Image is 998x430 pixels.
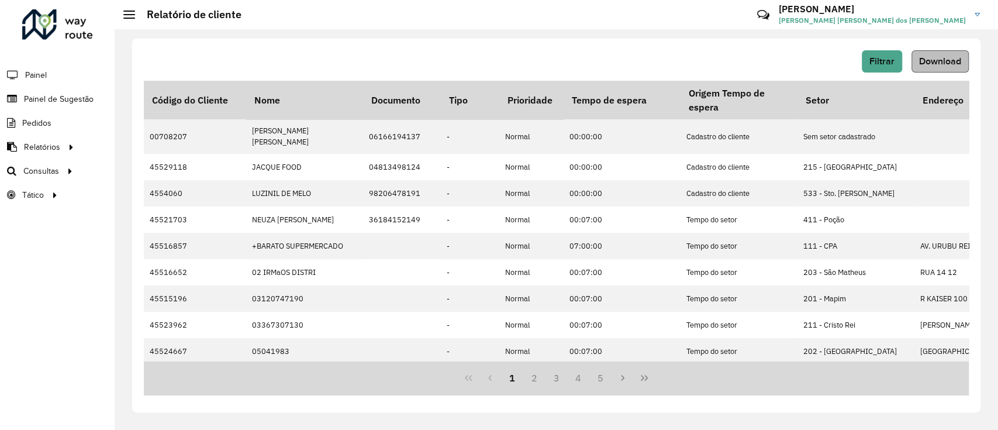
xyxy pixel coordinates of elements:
th: Origem Tempo de espera [681,81,797,119]
td: 45524667 [144,338,246,364]
td: Cadastro do cliente [681,154,797,180]
td: Normal [499,233,564,259]
td: 00708207 [144,119,246,153]
span: Painel de Sugestão [24,93,94,105]
td: - [441,180,499,207]
button: 2 [523,367,545,389]
td: Tempo do setor [681,259,797,285]
button: Download [911,50,969,73]
button: 1 [501,367,523,389]
button: Next Page [612,367,634,389]
td: 03120747190 [246,285,363,312]
td: - [441,233,499,259]
th: Nome [246,81,363,119]
th: Setor [797,81,914,119]
td: Normal [499,338,564,364]
td: 45515196 [144,285,246,312]
td: 45529118 [144,154,246,180]
td: Normal [499,285,564,312]
td: Normal [499,312,564,338]
td: Normal [499,180,564,207]
span: Pedidos [22,117,51,129]
td: 02 IRMaOS DISTRI [246,259,363,285]
td: LUZINIL DE MELO [246,180,363,207]
h2: Relatório de cliente [135,8,241,21]
td: Sem setor cadastrado [797,119,914,153]
span: Download [919,56,961,66]
td: Tempo do setor [681,233,797,259]
td: - [441,338,499,364]
button: 5 [589,367,612,389]
td: 4554060 [144,180,246,207]
td: 00:07:00 [564,207,681,233]
td: 04813498124 [363,154,441,180]
td: 201 - Mapim [797,285,914,312]
td: Tempo do setor [681,312,797,338]
td: 00:07:00 [564,338,681,364]
th: Documento [363,81,441,119]
td: - [441,119,499,153]
td: Cadastro do cliente [681,119,797,153]
th: Tempo de espera [564,81,681,119]
td: 211 - Cristo Rei [797,312,914,338]
td: 00:00:00 [564,119,681,153]
button: Filtrar [862,50,902,73]
td: JACQUE FOOD [246,154,363,180]
span: Consultas [23,165,59,177]
td: 06166194137 [363,119,441,153]
td: - [441,207,499,233]
td: NEUZA [PERSON_NAME] [246,207,363,233]
td: Normal [499,259,564,285]
button: 4 [567,367,589,389]
h3: [PERSON_NAME] [779,4,966,15]
td: 45516857 [144,233,246,259]
td: Cadastro do cliente [681,180,797,207]
span: Tático [22,189,44,201]
td: Tempo do setor [681,207,797,233]
td: 03367307130 [246,312,363,338]
td: 07:00:00 [564,233,681,259]
td: 00:07:00 [564,285,681,312]
td: +BARATO SUPERMERCADO [246,233,363,259]
button: 3 [545,367,568,389]
td: 00:00:00 [564,180,681,207]
td: 203 - São Matheus [797,259,914,285]
td: - [441,285,499,312]
td: Normal [499,154,564,180]
td: 36184152149 [363,207,441,233]
td: Normal [499,119,564,153]
th: Prioridade [499,81,564,119]
td: 00:07:00 [564,312,681,338]
td: 98206478191 [363,180,441,207]
td: Tempo do setor [681,338,797,364]
td: 00:00:00 [564,154,681,180]
td: Normal [499,207,564,233]
td: Tempo do setor [681,285,797,312]
td: 111 - CPA [797,233,914,259]
td: [PERSON_NAME] [PERSON_NAME] [246,119,363,153]
td: 411 - Poção [797,207,914,233]
td: 05041983 [246,338,363,364]
td: - [441,312,499,338]
th: Tipo [441,81,499,119]
span: Painel [25,69,47,81]
td: 45521703 [144,207,246,233]
td: 202 - [GEOGRAPHIC_DATA] [797,338,914,364]
td: 45516652 [144,259,246,285]
a: Contato Rápido [751,2,776,27]
button: Last Page [633,367,655,389]
span: Filtrar [869,56,895,66]
td: 45523962 [144,312,246,338]
td: 00:07:00 [564,259,681,285]
td: - [441,154,499,180]
th: Código do Cliente [144,81,246,119]
td: 533 - Sto. [PERSON_NAME] [797,180,914,207]
td: 215 - [GEOGRAPHIC_DATA] [797,154,914,180]
td: - [441,259,499,285]
span: Relatórios [24,141,60,153]
span: [PERSON_NAME] [PERSON_NAME] dos [PERSON_NAME] [779,15,966,26]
